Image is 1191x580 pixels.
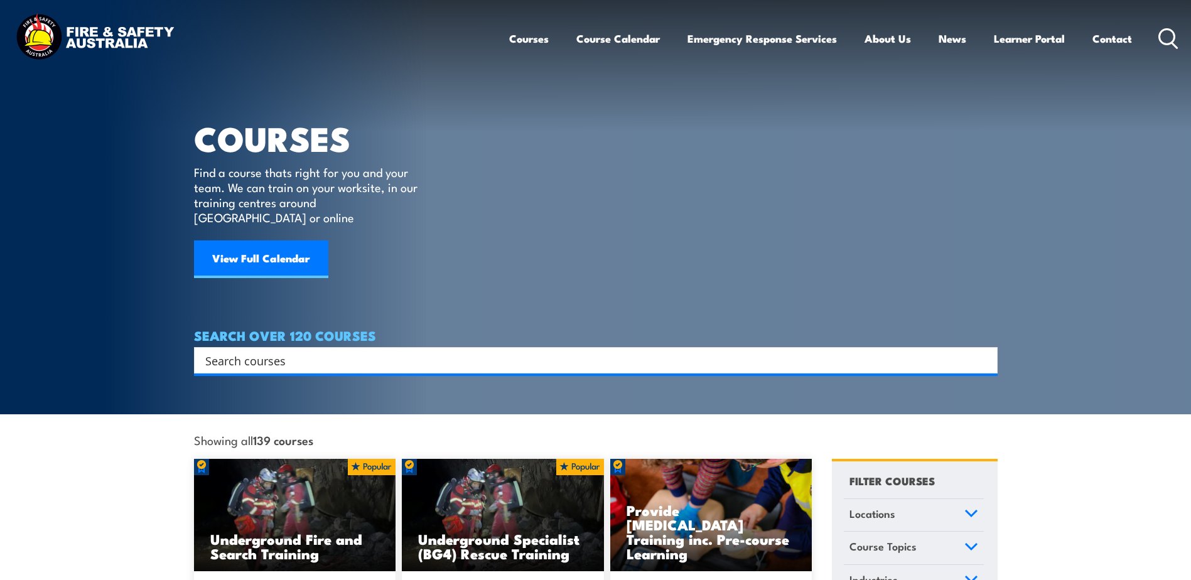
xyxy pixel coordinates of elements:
a: News [939,22,966,55]
p: Find a course thats right for you and your team. We can train on your worksite, in our training c... [194,164,423,225]
h4: FILTER COURSES [849,472,935,489]
img: Low Voltage Rescue and Provide CPR [610,459,812,572]
h3: Underground Fire and Search Training [210,532,380,561]
a: Contact [1092,22,1132,55]
a: Emergency Response Services [687,22,837,55]
input: Search input [205,351,970,370]
span: Showing all [194,433,313,446]
img: Underground mine rescue [194,459,396,572]
h4: SEARCH OVER 120 COURSES [194,328,998,342]
a: Courses [509,22,549,55]
h3: Provide [MEDICAL_DATA] Training inc. Pre-course Learning [627,503,796,561]
img: Underground mine rescue [402,459,604,572]
a: Locations [844,499,984,532]
a: Course Topics [844,532,984,564]
form: Search form [208,352,973,369]
h1: COURSES [194,123,436,153]
h3: Underground Specialist (BG4) Rescue Training [418,532,588,561]
strong: 139 courses [253,431,313,448]
a: View Full Calendar [194,240,328,278]
button: Search magnifier button [976,352,993,369]
a: Underground Specialist (BG4) Rescue Training [402,459,604,572]
a: Learner Portal [994,22,1065,55]
a: Provide [MEDICAL_DATA] Training inc. Pre-course Learning [610,459,812,572]
a: Underground Fire and Search Training [194,459,396,572]
span: Locations [849,505,895,522]
a: About Us [865,22,911,55]
a: Course Calendar [576,22,660,55]
span: Course Topics [849,538,917,555]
